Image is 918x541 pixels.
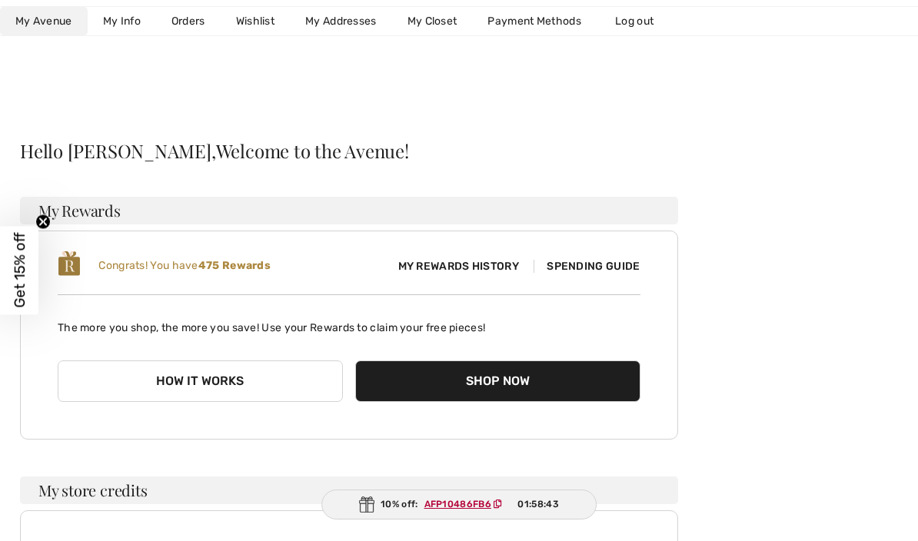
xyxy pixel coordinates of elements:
[20,197,678,224] h3: My Rewards
[58,307,640,336] p: The more you shop, the more you save! Use your Rewards to claim your free pieces!
[359,496,374,513] img: Gift.svg
[20,141,678,160] div: Hello [PERSON_NAME],
[11,233,28,308] span: Get 15% off
[88,7,156,35] a: My Info
[221,7,290,35] a: Wishlist
[392,7,473,35] a: My Closet
[15,13,72,29] span: My Avenue
[472,7,597,35] a: Payment Methods
[198,259,271,272] b: 475 Rewards
[386,258,531,274] span: My Rewards History
[355,360,640,402] button: Shop Now
[600,7,684,35] a: Log out
[20,476,678,504] h3: My store credits
[58,360,343,402] button: How it works
[534,260,640,273] span: Spending Guide
[58,250,81,277] img: loyalty_logo_r.svg
[321,490,597,519] div: 10% off:
[216,141,409,160] span: Welcome to the Avenue!
[98,259,271,272] span: Congrats! You have
[35,214,51,230] button: Close teaser
[156,7,221,35] a: Orders
[424,499,491,509] ins: AFP10486FB6
[290,7,392,35] a: My Addresses
[517,497,558,511] span: 01:58:43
